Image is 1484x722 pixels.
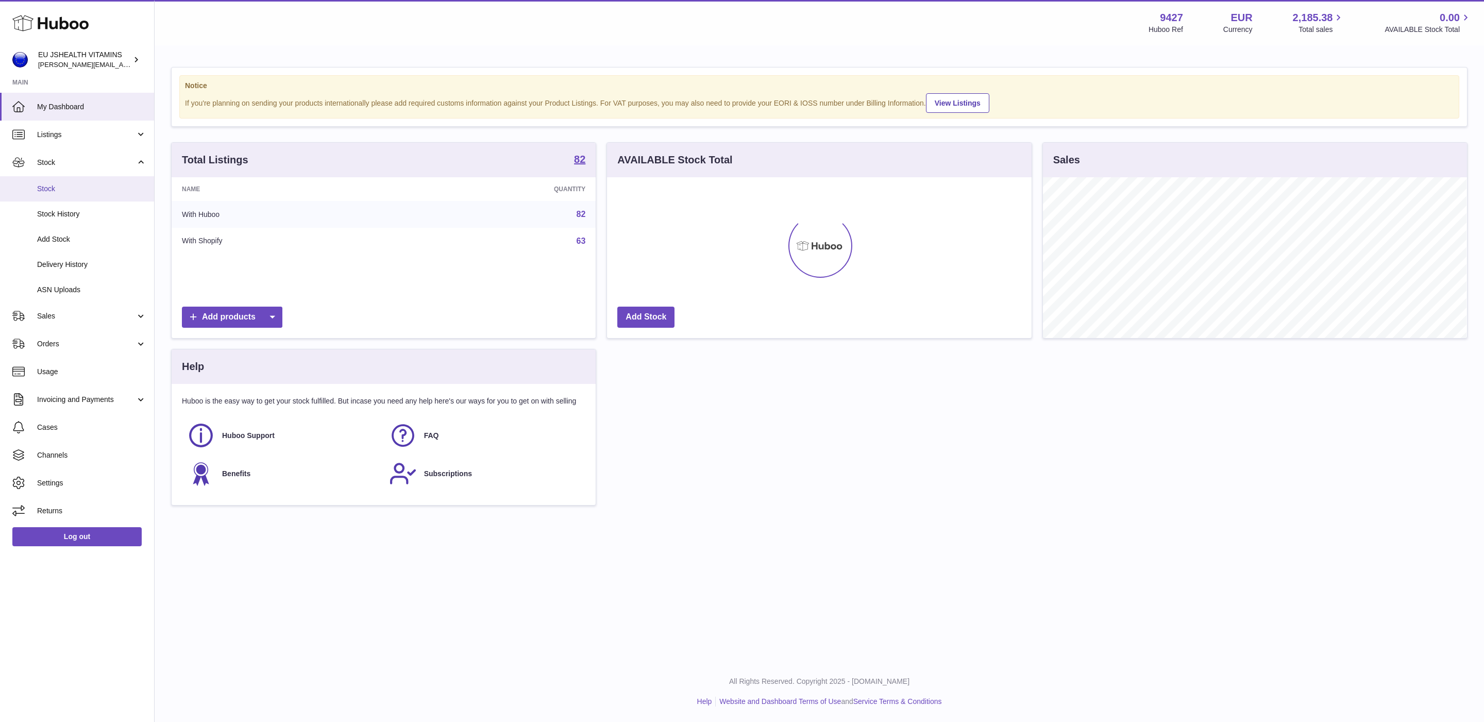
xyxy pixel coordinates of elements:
[37,285,146,295] span: ASN Uploads
[37,184,146,194] span: Stock
[424,431,439,441] span: FAQ
[617,307,674,328] a: Add Stock
[617,153,732,167] h3: AVAILABLE Stock Total
[222,431,275,441] span: Huboo Support
[577,237,586,245] a: 63
[12,527,142,546] a: Log out
[182,153,248,167] h3: Total Listings
[37,450,146,460] span: Channels
[1385,25,1472,35] span: AVAILABLE Stock Total
[719,697,841,706] a: Website and Dashboard Terms of Use
[37,102,146,112] span: My Dashboard
[577,210,586,219] a: 82
[187,422,379,449] a: Huboo Support
[853,697,942,706] a: Service Terms & Conditions
[37,158,136,167] span: Stock
[37,506,146,516] span: Returns
[37,367,146,377] span: Usage
[424,469,472,479] span: Subscriptions
[1230,11,1252,25] strong: EUR
[1223,25,1253,35] div: Currency
[37,311,136,321] span: Sales
[182,307,282,328] a: Add products
[1385,11,1472,35] a: 0.00 AVAILABLE Stock Total
[37,234,146,244] span: Add Stock
[12,52,28,68] img: laura@jessicasepel.com
[222,469,250,479] span: Benefits
[400,177,596,201] th: Quantity
[182,396,585,406] p: Huboo is the easy way to get your stock fulfilled. But incase you need any help here's our ways f...
[182,360,204,374] h3: Help
[37,478,146,488] span: Settings
[187,460,379,488] a: Benefits
[37,209,146,219] span: Stock History
[37,423,146,432] span: Cases
[37,260,146,270] span: Delivery History
[185,92,1454,113] div: If you're planning on sending your products internationally please add required customs informati...
[574,154,585,166] a: 82
[1053,153,1080,167] h3: Sales
[1298,25,1344,35] span: Total sales
[1160,11,1183,25] strong: 9427
[37,130,136,140] span: Listings
[716,697,941,707] li: and
[163,677,1476,686] p: All Rights Reserved. Copyright 2025 - [DOMAIN_NAME]
[389,460,581,488] a: Subscriptions
[38,60,207,69] span: [PERSON_NAME][EMAIL_ADDRESS][DOMAIN_NAME]
[1293,11,1345,35] a: 2,185.38 Total sales
[172,177,400,201] th: Name
[37,339,136,349] span: Orders
[1440,11,1460,25] span: 0.00
[574,154,585,164] strong: 82
[389,422,581,449] a: FAQ
[185,81,1454,91] strong: Notice
[172,228,400,255] td: With Shopify
[38,50,131,70] div: EU JSHEALTH VITAMINS
[1149,25,1183,35] div: Huboo Ref
[1293,11,1333,25] span: 2,185.38
[37,395,136,405] span: Invoicing and Payments
[697,697,712,706] a: Help
[926,93,989,113] a: View Listings
[172,201,400,228] td: With Huboo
